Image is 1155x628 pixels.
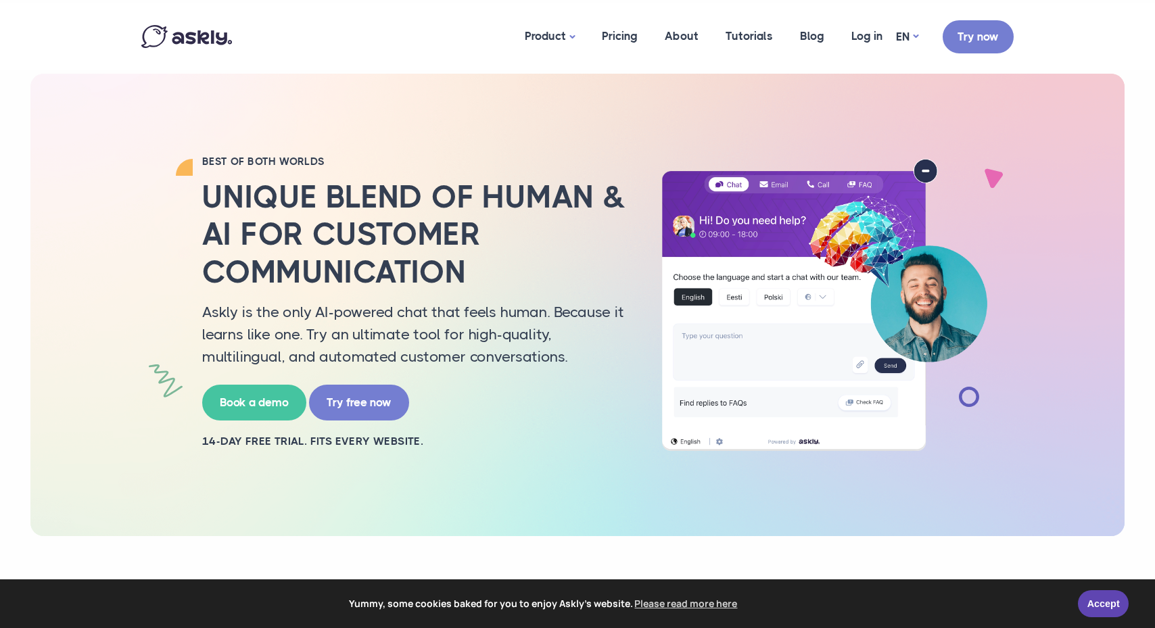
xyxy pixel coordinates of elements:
[943,20,1014,53] a: Try now
[786,3,838,69] a: Blog
[588,3,651,69] a: Pricing
[309,385,409,420] a: Try free now
[651,3,712,69] a: About
[1078,590,1129,617] a: Accept
[20,594,1068,614] span: Yummy, some cookies baked for you to enjoy Askly's website.
[141,25,232,48] img: Askly
[202,301,628,368] p: Askly is the only AI-powered chat that feels human. Because it learns like one. Try an ultimate t...
[896,27,918,47] a: EN
[202,434,628,449] h2: 14-day free trial. Fits every website.
[838,3,896,69] a: Log in
[712,3,786,69] a: Tutorials
[649,159,1000,451] img: AI multilingual chat
[633,594,740,614] a: learn more about cookies
[202,155,628,168] h2: BEST OF BOTH WORLDS
[202,385,306,420] a: Book a demo
[511,3,588,70] a: Product
[202,178,628,291] h2: Unique blend of human & AI for customer communication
